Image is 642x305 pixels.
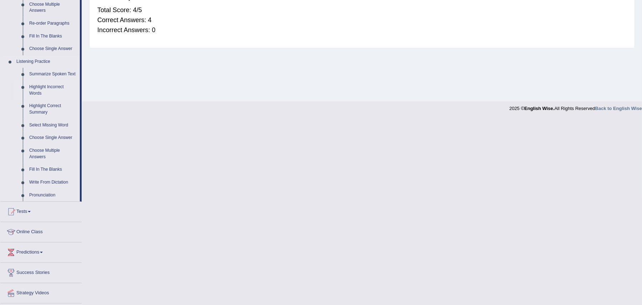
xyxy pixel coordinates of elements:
a: Fill In The Blanks [26,163,80,176]
div: Total Score: 4/5 Correct Answers: 4 Incorrect Answers: 0 [97,1,627,39]
a: Write From Dictation [26,176,80,189]
a: Choose Multiple Answers [26,144,80,163]
a: Online Class [0,222,82,240]
strong: English Wise. [524,106,554,111]
a: Highlight Incorrect Words [26,81,80,100]
a: Predictions [0,242,82,260]
a: Back to English Wise [595,106,642,111]
a: Strategy Videos [0,283,82,301]
a: Select Missing Word [26,119,80,132]
a: Choose Single Answer [26,42,80,55]
a: Re-order Paragraphs [26,17,80,30]
div: 2025 © All Rights Reserved [509,101,642,112]
a: Fill In The Blanks [26,30,80,43]
a: Highlight Correct Summary [26,100,80,119]
a: Listening Practice [13,55,80,68]
a: Summarize Spoken Text [26,68,80,81]
a: Choose Single Answer [26,131,80,144]
a: Success Stories [0,263,82,281]
a: Tests [0,202,82,220]
a: Pronunciation [26,189,80,202]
